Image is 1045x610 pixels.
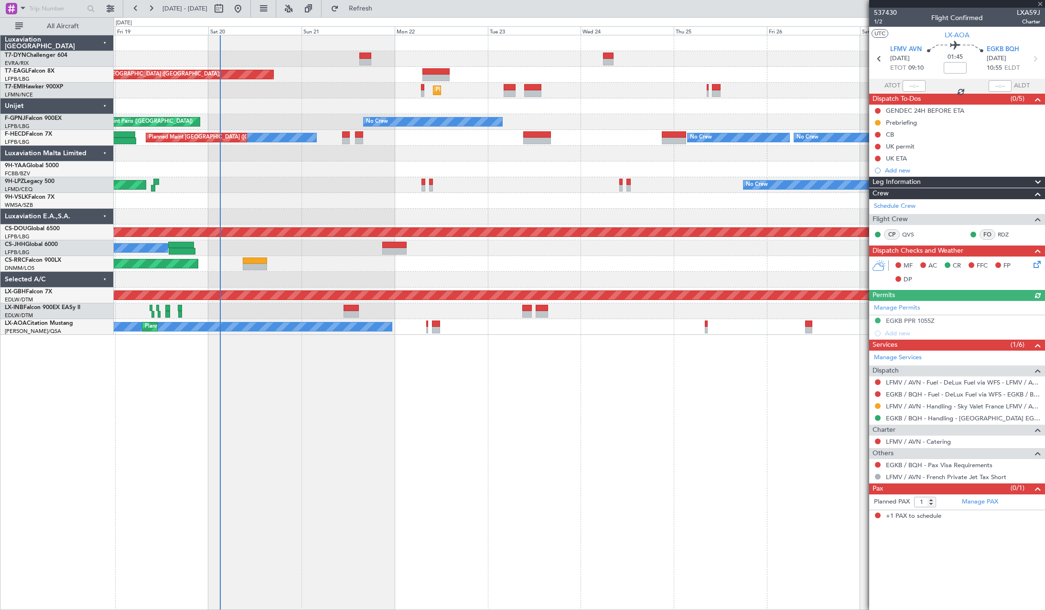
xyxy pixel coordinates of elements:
[977,261,988,271] span: FFC
[5,257,61,263] a: CS-RRCFalcon 900LX
[5,179,24,184] span: 9H-LPZ
[5,53,67,58] a: T7-DYNChallenger 604
[5,131,26,137] span: F-HECD
[873,188,889,199] span: Crew
[1014,81,1030,91] span: ALDT
[581,26,674,35] div: Wed 24
[5,249,30,256] a: LFPB/LBG
[886,154,907,162] div: UK ETA
[873,365,899,376] span: Dispatch
[767,26,860,35] div: Fri 26
[886,473,1006,481] a: LFMV / AVN - French Private Jet Tax Short
[29,1,84,16] input: Trip Number
[874,8,897,18] span: 537430
[886,414,1040,422] a: EGKB / BQH - Handling - [GEOGRAPHIC_DATA] EGKB / [GEOGRAPHIC_DATA]
[746,178,768,192] div: No Crew
[874,18,897,26] span: 1/2
[5,186,32,193] a: LFMD/CEQ
[874,497,910,507] label: Planned PAX
[115,26,208,35] div: Fri 19
[162,4,207,13] span: [DATE] - [DATE]
[998,230,1019,239] a: RDZ
[928,261,937,271] span: AC
[884,229,900,240] div: CP
[884,81,900,91] span: ATOT
[5,305,80,310] a: LX-INBFalcon 900EX EASy II
[797,130,819,145] div: No Crew
[886,402,1040,410] a: LFMV / AVN - Handling - Sky Valet France LFMV / AVN **MY HANDLING**
[25,23,101,30] span: All Aircraft
[860,26,953,35] div: Sat 27
[873,425,895,436] span: Charter
[5,265,34,272] a: DNMM/LOS
[874,353,922,363] a: Manage Services
[886,107,964,115] div: GENDEC 24H BEFORE ETA
[116,19,132,27] div: [DATE]
[5,84,23,90] span: T7-EMI
[873,177,921,188] span: Leg Information
[5,139,30,146] a: LFPB/LBG
[873,246,963,257] span: Dispatch Checks and Weather
[5,202,33,209] a: WMSA/SZB
[5,289,26,295] span: LX-GBH
[931,13,983,23] div: Flight Confirmed
[890,45,922,54] span: LFMV AVN
[5,68,54,74] a: T7-EAGLFalcon 8X
[326,1,384,16] button: Refresh
[145,320,251,334] div: Planned Maint Nice ([GEOGRAPHIC_DATA])
[886,438,951,446] a: LFMV / AVN - Catering
[5,75,30,83] a: LFPB/LBG
[890,54,910,64] span: [DATE]
[5,60,29,67] a: EVRA/RIX
[886,130,894,139] div: CB
[5,312,33,319] a: EDLW/DTM
[5,305,23,310] span: LX-INB
[1011,483,1024,493] span: (0/1)
[5,226,60,232] a: CS-DOUGlobal 6500
[890,64,906,73] span: ETOT
[987,54,1006,64] span: [DATE]
[5,53,26,58] span: T7-DYN
[5,84,63,90] a: T7-EMIHawker 900XP
[886,378,1040,386] a: LFMV / AVN - Fuel - DeLux Fuel via WFS - LFMV / AVN
[873,340,897,351] span: Services
[5,226,27,232] span: CS-DOU
[5,163,26,169] span: 9H-YAA
[908,64,924,73] span: 09:10
[980,229,995,240] div: FO
[5,68,28,74] span: T7-EAGL
[436,83,527,97] div: Planned Maint [GEOGRAPHIC_DATA]
[872,29,888,38] button: UTC
[5,91,33,98] a: LFMN/NCE
[5,116,62,121] a: F-GPNJFalcon 900EX
[690,130,712,145] div: No Crew
[5,296,33,303] a: EDLW/DTM
[5,123,30,130] a: LFPB/LBG
[5,233,30,240] a: LFPB/LBG
[5,194,54,200] a: 9H-VSLKFalcon 7X
[1011,94,1024,104] span: (0/5)
[873,214,908,225] span: Flight Crew
[1017,8,1040,18] span: LXA59J
[63,67,220,82] div: Unplanned Maint [GEOGRAPHIC_DATA] ([GEOGRAPHIC_DATA])
[5,328,61,335] a: [PERSON_NAME]/QSA
[953,261,961,271] span: CR
[5,179,54,184] a: 9H-LPZLegacy 500
[149,130,299,145] div: Planned Maint [GEOGRAPHIC_DATA] ([GEOGRAPHIC_DATA])
[366,115,388,129] div: No Crew
[873,448,894,459] span: Others
[208,26,302,35] div: Sat 20
[873,94,921,105] span: Dispatch To-Dos
[886,461,992,469] a: EGKB / BQH - Pax Visa Requirements
[5,163,59,169] a: 9H-YAAGlobal 5000
[5,321,73,326] a: LX-AOACitation Mustang
[987,45,1019,54] span: EGKB BQH
[874,202,916,211] a: Schedule Crew
[945,30,970,40] span: LX-AOA
[886,390,1040,398] a: EGKB / BQH - Fuel - DeLux Fuel via WFS - EGKB / BQH
[1017,18,1040,26] span: Charter
[904,275,912,285] span: DP
[5,194,28,200] span: 9H-VSLK
[987,64,1002,73] span: 10:55
[886,118,917,127] div: Prebriefing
